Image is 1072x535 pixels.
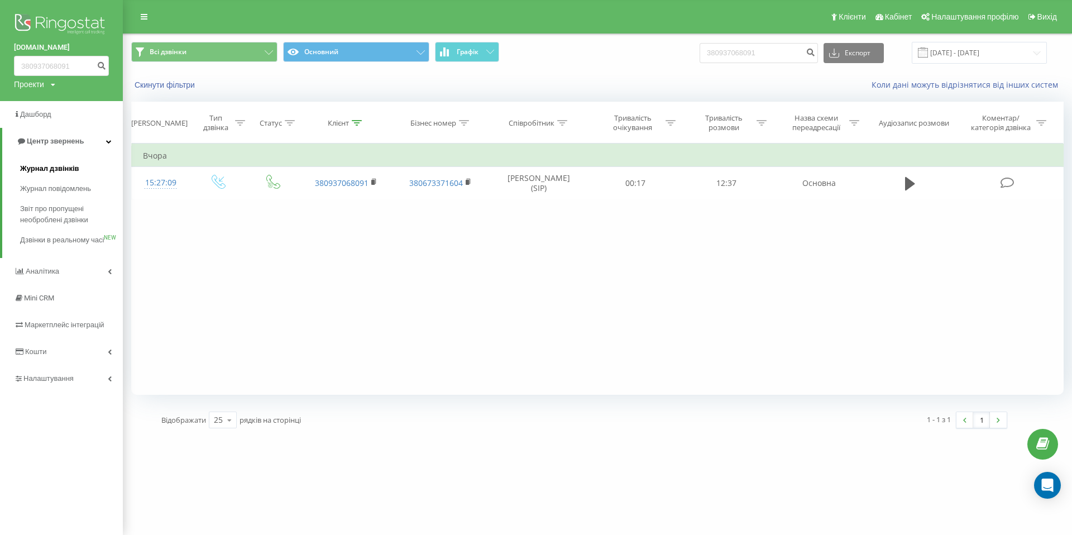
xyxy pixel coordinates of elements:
[509,118,554,128] div: Співробітник
[27,137,84,145] span: Центр звернень
[20,110,51,118] span: Дашборд
[824,43,884,63] button: Експорт
[260,118,282,128] div: Статус
[315,178,368,188] a: 380937068091
[20,163,79,174] span: Журнал дзвінків
[968,113,1033,132] div: Коментар/категорія дзвінка
[839,12,866,21] span: Клієнти
[457,48,478,56] span: Графік
[328,118,349,128] div: Клієнт
[20,230,123,250] a: Дзвінки в реальному часіNEW
[200,113,232,132] div: Тип дзвінка
[1034,472,1061,499] div: Open Intercom Messenger
[20,199,123,230] a: Звіт про пропущені необроблені дзвінки
[973,412,990,428] a: 1
[879,118,949,128] div: Аудіозапис розмови
[410,118,456,128] div: Бізнес номер
[20,159,123,179] a: Журнал дзвінків
[20,183,91,194] span: Журнал повідомлень
[214,414,223,426] div: 25
[603,113,663,132] div: Тривалість очікування
[590,167,681,199] td: 00:17
[409,178,463,188] a: 380673371604
[26,267,59,275] span: Аналiтика
[14,42,109,53] a: [DOMAIN_NAME]
[20,235,104,246] span: Дзвінки в реальному часі
[25,347,46,356] span: Кошти
[161,415,206,425] span: Відображати
[131,42,277,62] button: Всі дзвінки
[1037,12,1057,21] span: Вихід
[2,128,123,155] a: Центр звернень
[20,179,123,199] a: Журнал повідомлень
[872,79,1064,90] a: Коли дані можуть відрізнятися вiд інших систем
[131,118,188,128] div: [PERSON_NAME]
[14,56,109,76] input: Пошук за номером
[131,80,200,90] button: Скинути фільтри
[143,172,179,194] div: 15:27:09
[283,42,429,62] button: Основний
[25,321,104,329] span: Маркетплейс інтеграцій
[20,203,117,226] span: Звіт про пропущені необроблені дзвінки
[132,145,1064,167] td: Вчора
[700,43,818,63] input: Пошук за номером
[488,167,590,199] td: [PERSON_NAME] (SIP)
[23,374,74,383] span: Налаштування
[14,11,109,39] img: Ringostat logo
[681,167,772,199] td: 12:37
[240,415,301,425] span: рядків на сторінці
[24,294,54,302] span: Mini CRM
[885,12,912,21] span: Кабінет
[150,47,186,56] span: Всі дзвінки
[787,113,846,132] div: Назва схеми переадресації
[14,79,44,90] div: Проекти
[931,12,1018,21] span: Налаштування профілю
[435,42,499,62] button: Графік
[772,167,867,199] td: Основна
[927,414,951,425] div: 1 - 1 з 1
[694,113,754,132] div: Тривалість розмови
